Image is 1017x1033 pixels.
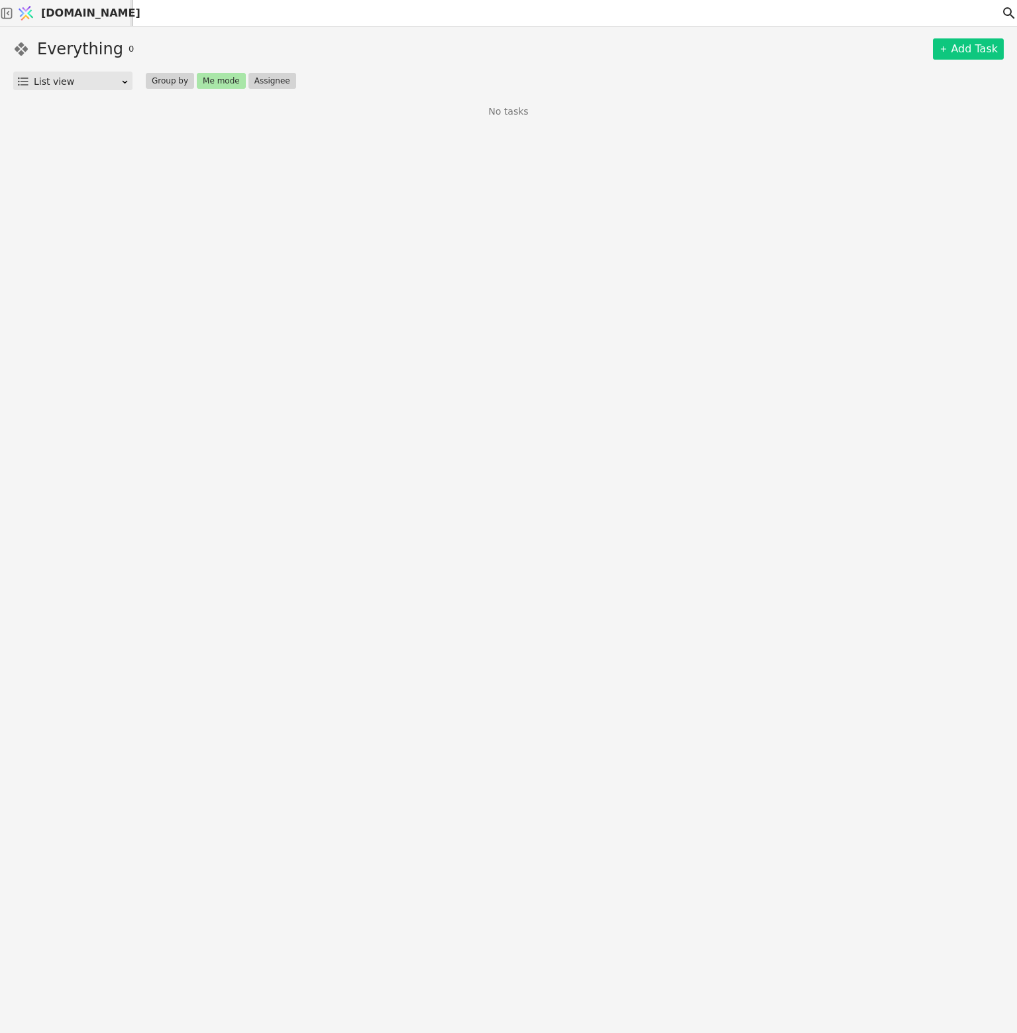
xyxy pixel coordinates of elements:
[248,73,296,89] button: Assignee
[37,37,123,61] h1: Everything
[13,1,133,26] a: [DOMAIN_NAME]
[41,5,140,21] span: [DOMAIN_NAME]
[146,73,194,89] button: Group by
[129,42,134,56] span: 0
[34,72,121,91] div: List view
[933,38,1004,60] a: Add Task
[488,105,528,119] p: No tasks
[16,1,36,26] img: Logo
[197,73,246,89] button: Me mode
